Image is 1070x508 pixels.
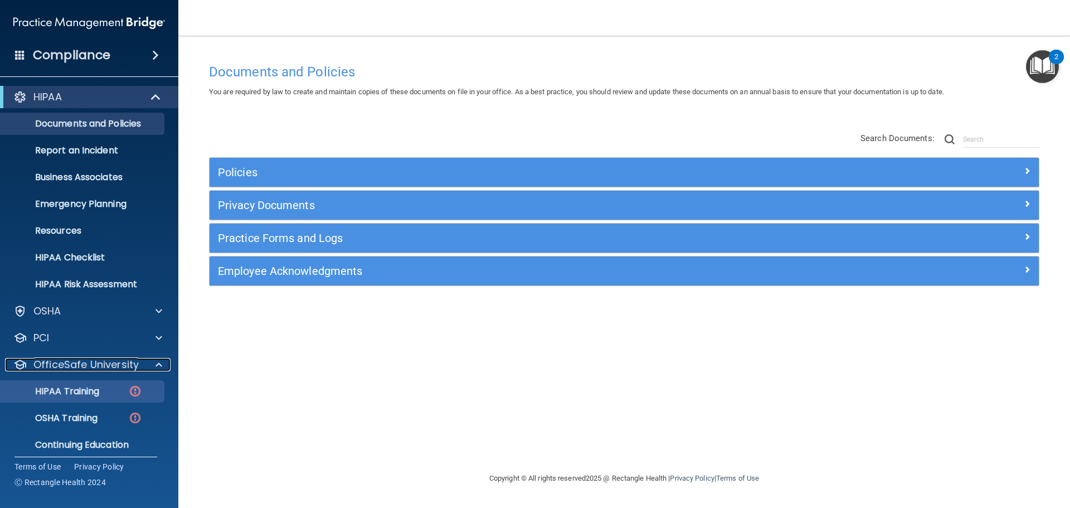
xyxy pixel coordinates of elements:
a: Policies [218,163,1030,181]
h5: Privacy Documents [218,199,823,211]
a: Privacy Policy [74,461,124,472]
p: OSHA [33,304,61,318]
p: OfficeSafe University [33,358,139,371]
h5: Policies [218,166,823,178]
a: Terms of Use [716,474,759,482]
a: HIPAA [13,90,162,104]
span: Search Documents: [860,133,935,143]
a: Privacy Documents [218,196,1030,214]
h5: Practice Forms and Logs [218,232,823,244]
p: HIPAA [33,90,62,104]
p: PCI [33,331,49,345]
a: Terms of Use [14,461,61,472]
p: HIPAA Risk Assessment [7,279,159,290]
img: PMB logo [13,12,165,34]
p: Business Associates [7,172,159,183]
p: OSHA Training [7,413,98,424]
a: OfficeSafe University [13,358,162,371]
span: You are required by law to create and maintain copies of these documents on file in your office. ... [209,88,944,96]
a: OSHA [13,304,162,318]
img: danger-circle.6113f641.png [128,411,142,425]
p: Report an Incident [7,145,159,156]
span: Ⓒ Rectangle Health 2024 [14,477,106,488]
h4: Compliance [33,47,110,63]
h4: Documents and Policies [209,65,1039,79]
a: PCI [13,331,162,345]
img: ic-search.3b580494.png [945,134,955,144]
input: Search [963,131,1039,148]
p: HIPAA Training [7,386,99,397]
a: Employee Acknowledgments [218,262,1030,280]
p: Documents and Policies [7,118,159,129]
img: danger-circle.6113f641.png [128,384,142,398]
div: 2 [1054,57,1058,71]
h5: Employee Acknowledgments [218,265,823,277]
a: Privacy Policy [670,474,714,482]
p: HIPAA Checklist [7,252,159,263]
a: Practice Forms and Logs [218,229,1030,247]
button: Open Resource Center, 2 new notifications [1026,50,1059,83]
div: Copyright © All rights reserved 2025 @ Rectangle Health | | [421,461,828,496]
p: Emergency Planning [7,199,159,210]
p: Continuing Education [7,439,159,451]
p: Resources [7,225,159,236]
